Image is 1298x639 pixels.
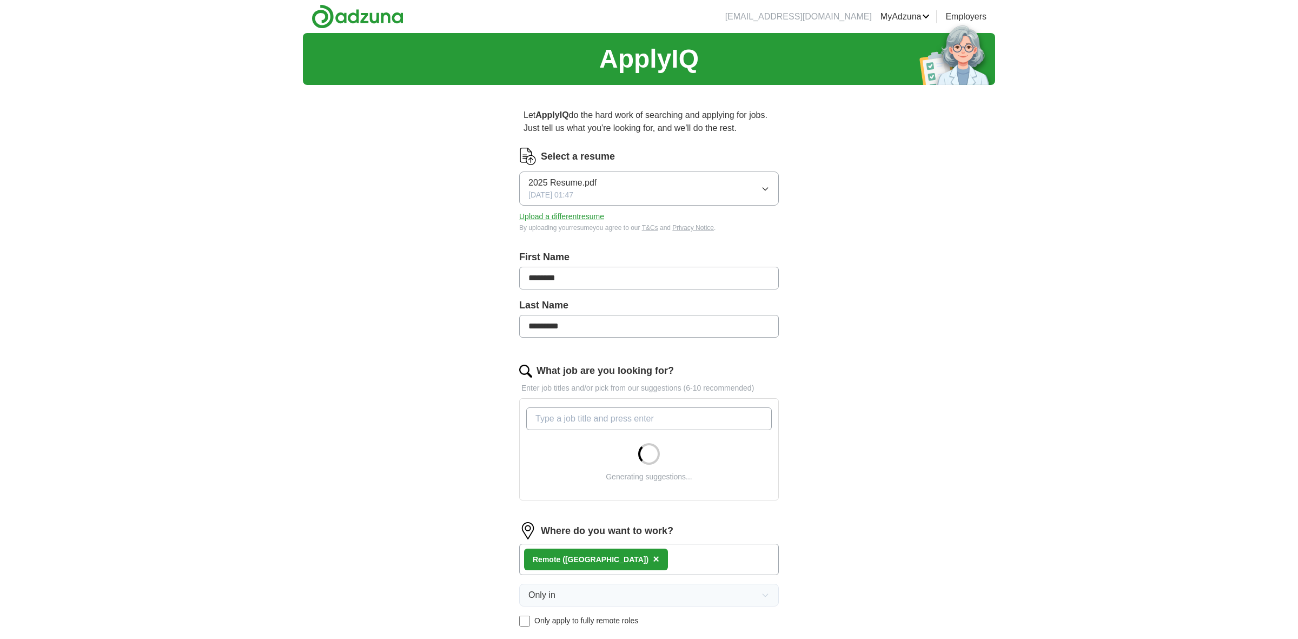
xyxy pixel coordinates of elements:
a: Privacy Notice [672,224,714,232]
label: Last Name [519,298,779,313]
a: T&Cs [642,224,658,232]
span: Only in [528,589,555,602]
input: Type a job title and press enter [526,407,772,430]
label: Select a resume [541,149,615,164]
img: search.png [519,365,532,378]
a: Employers [945,10,986,23]
button: Only in [519,584,779,607]
img: CV Icon [519,148,537,165]
span: 2025 Resume.pdf [528,176,597,189]
button: × [653,551,659,568]
img: location.png [519,522,537,539]
div: By uploading your resume you agree to our and . [519,223,779,233]
p: Enter job titles and/or pick from our suggestions (6-10 recommended) [519,383,779,394]
input: Only apply to fully remote roles [519,616,530,627]
span: [DATE] 01:47 [528,189,573,201]
label: First Name [519,250,779,265]
button: Upload a differentresume [519,211,604,222]
div: Generating suggestions... [606,471,692,483]
img: Adzuna logo [312,4,403,29]
div: Remote ([GEOGRAPHIC_DATA]) [533,554,648,565]
span: × [653,553,659,565]
button: 2025 Resume.pdf[DATE] 01:47 [519,172,779,206]
h1: ApplyIQ [599,39,699,78]
li: [EMAIL_ADDRESS][DOMAIN_NAME] [725,10,872,23]
label: Where do you want to work? [541,524,673,538]
label: What job are you looking for? [537,364,674,378]
p: Let do the hard work of searching and applying for jobs. Just tell us what you're looking for, an... [519,104,779,139]
strong: ApplyIQ [535,110,568,120]
a: MyAdzuna [880,10,930,23]
span: Only apply to fully remote roles [534,615,638,627]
